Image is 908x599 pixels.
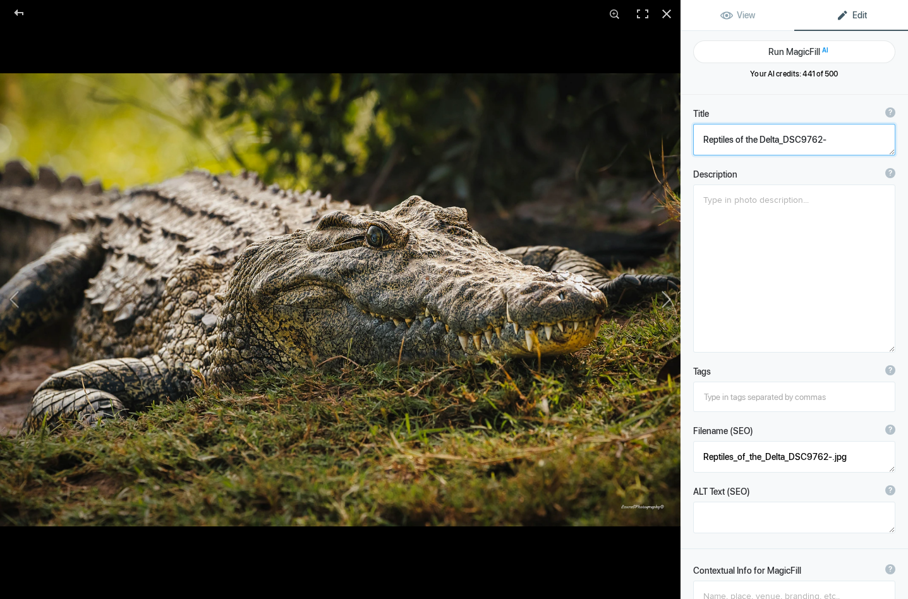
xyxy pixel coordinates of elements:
[586,191,681,407] button: Next (arrow right)
[700,385,888,408] input: Type in tags separated by commas
[885,107,895,118] div: ?
[693,40,895,63] button: Run MagicFillAI
[693,564,801,577] b: Contextual Info for MagicFill
[885,168,895,178] div: ?
[693,107,709,120] b: Title
[750,70,838,78] span: Your AI credits: 441 of 500
[836,10,867,20] span: Edit
[693,365,711,378] b: Tags
[693,425,753,437] b: Filename (SEO)
[885,564,895,574] div: ?
[693,168,737,181] b: Description
[885,365,895,375] div: ?
[693,485,750,498] b: ALT Text (SEO)
[822,45,828,55] span: AI
[885,425,895,435] div: ?
[885,485,895,495] div: ?
[720,10,755,20] span: View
